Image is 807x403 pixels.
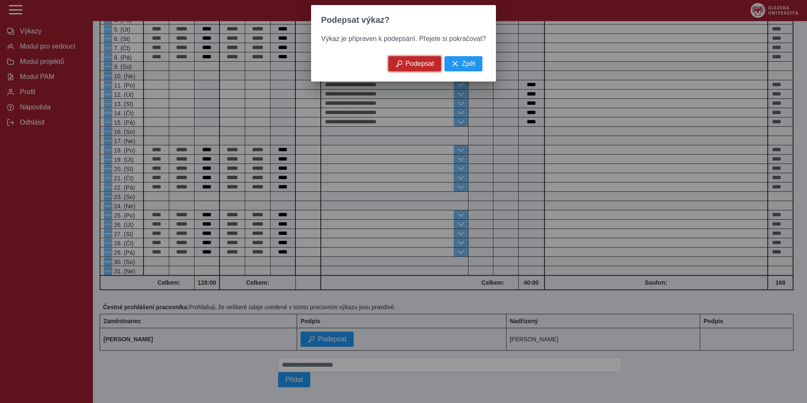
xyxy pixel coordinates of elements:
span: Podepsat výkaz? [321,15,390,25]
button: Podepsat [388,56,441,71]
span: Zpět [462,60,475,68]
span: Podepsat [406,60,434,68]
button: Zpět [444,56,482,71]
span: Výkaz je připraven k podepsání. Přejete si pokračovat? [321,35,486,42]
